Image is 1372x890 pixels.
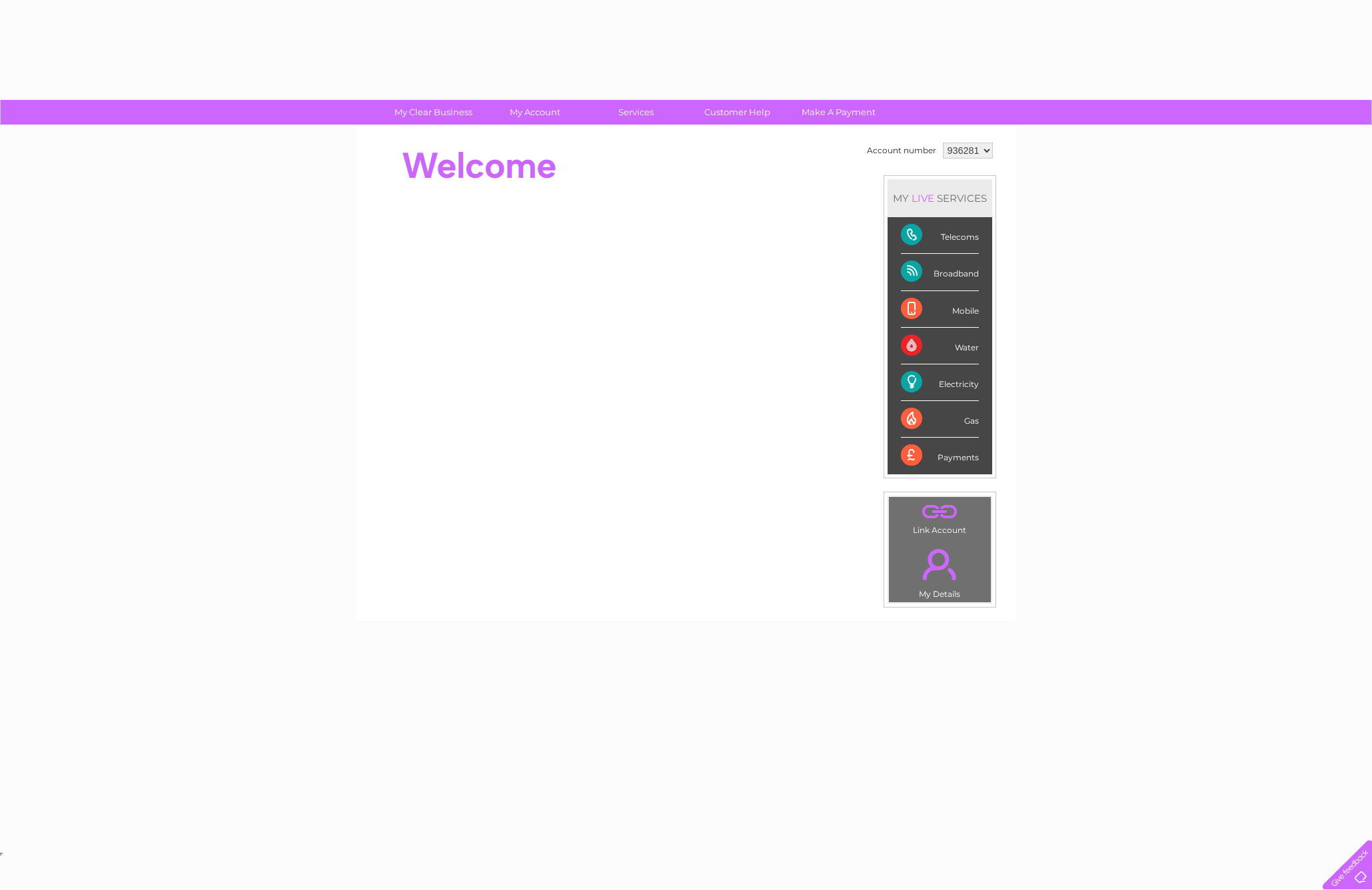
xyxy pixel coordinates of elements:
[901,217,979,254] div: Telecoms
[892,541,988,588] a: .
[682,100,792,125] a: Customer Help
[888,179,992,217] div: MY SERVICES
[784,100,894,125] a: Make A Payment
[901,364,979,401] div: Electricity
[480,100,590,125] a: My Account
[581,100,691,125] a: Services
[864,139,940,162] td: Account number
[378,100,488,125] a: My Clear Business
[901,401,979,438] div: Gas
[901,291,979,328] div: Mobile
[901,254,979,290] div: Broadband
[888,538,992,603] td: My Details
[888,496,992,538] td: Link Account
[909,192,937,205] div: LIVE
[901,328,979,364] div: Water
[892,500,988,524] a: .
[901,438,979,474] div: Payments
